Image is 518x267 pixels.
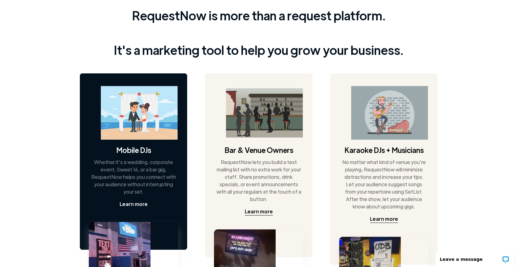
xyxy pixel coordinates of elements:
[341,158,427,210] div: No matter what kind of venue you're playing, RequestNow will minimize distractions and increase y...
[114,7,404,59] div: RequestNow is more than a request platform. It's a marketing tool to help you grow your business.
[91,158,176,195] div: Whether it's a wedding, corporate event, Sweet 16, or a bar gig, RequestNow helps you connect wit...
[216,158,302,203] div: RequestNow lets you build a text mailing list with no extra work for your staff. Share promotions...
[351,86,428,140] img: guitarist
[224,145,293,155] h4: Bar & Venue Owners
[226,88,303,138] img: bar image
[116,145,151,155] h4: Mobile DJs
[101,86,178,140] img: wedding on a beach
[370,215,398,223] a: Learn more
[431,248,518,267] iframe: LiveChat chat widget
[120,200,148,208] a: Learn more
[344,145,424,155] h4: Karaoke DJs + Musicians
[370,215,398,223] div: Learn more
[245,208,273,216] a: Learn more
